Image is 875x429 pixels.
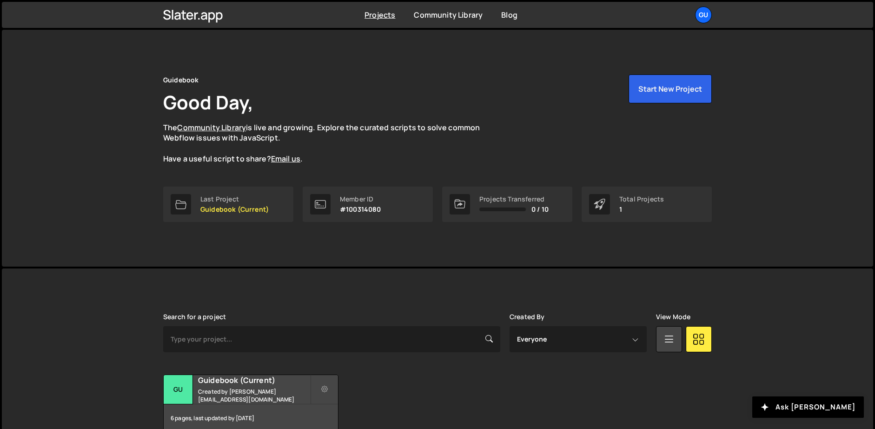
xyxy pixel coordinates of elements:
label: Created By [510,313,545,321]
div: Projects Transferred [479,195,549,203]
div: Total Projects [619,195,664,203]
a: Email us [271,154,300,164]
div: Gu [164,375,193,404]
div: Last Project [200,195,269,203]
span: 0 / 10 [531,206,549,213]
p: #100314080 [340,206,381,213]
h2: Guidebook (Current) [198,375,310,385]
p: Guidebook (Current) [200,206,269,213]
a: Last Project Guidebook (Current) [163,187,293,222]
div: Guidebook [163,74,199,86]
small: Created by [PERSON_NAME][EMAIL_ADDRESS][DOMAIN_NAME] [198,388,310,403]
input: Type your project... [163,326,500,352]
a: Gu [695,7,712,23]
button: Start New Project [629,74,712,103]
a: Community Library [177,122,246,133]
p: The is live and growing. Explore the curated scripts to solve common Webflow issues with JavaScri... [163,122,498,164]
label: View Mode [656,313,690,321]
button: Ask [PERSON_NAME] [752,396,864,418]
h1: Good Day, [163,89,253,115]
a: Community Library [414,10,483,20]
label: Search for a project [163,313,226,321]
a: Blog [501,10,517,20]
div: Member ID [340,195,381,203]
a: Projects [365,10,395,20]
p: 1 [619,206,664,213]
